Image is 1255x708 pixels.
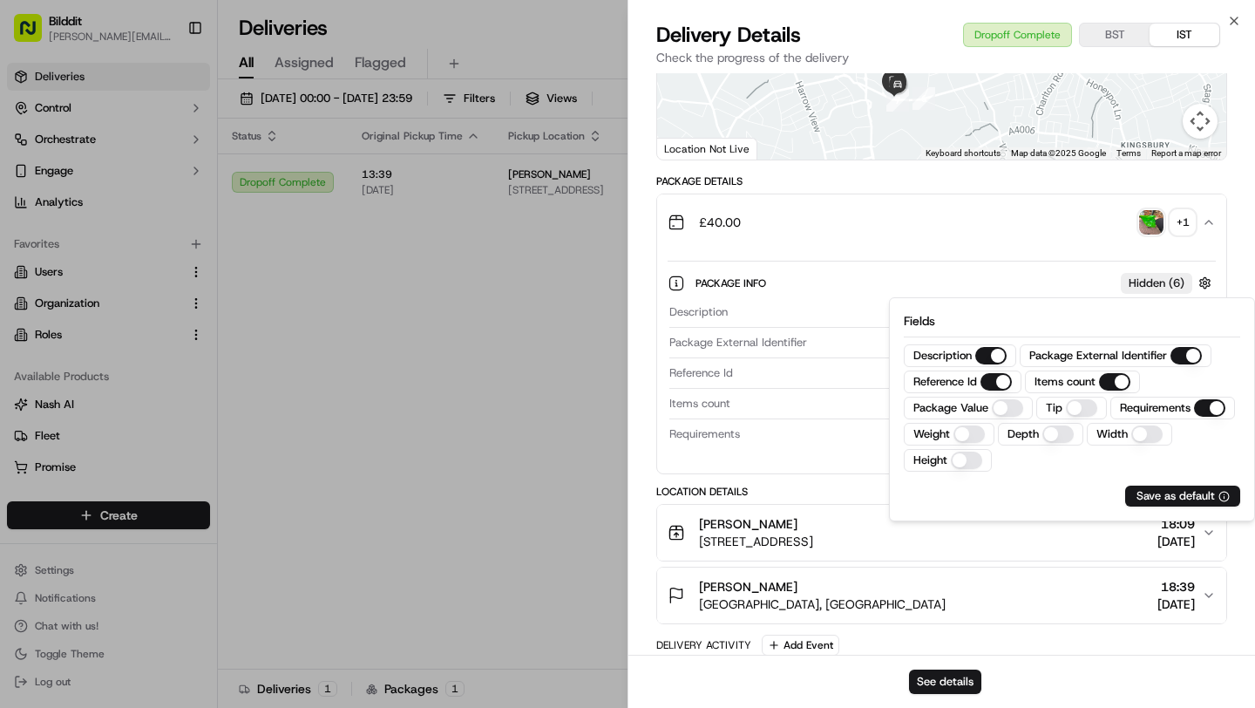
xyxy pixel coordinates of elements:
span: [DATE] [1157,533,1195,550]
span: Delivery Details [656,21,801,49]
button: Keyboard shortcuts [926,147,1001,160]
a: 💻API Documentation [140,383,287,414]
p: Fields [904,312,1240,330]
img: 1736555255976-a54dd68f-1ca7-489b-9aae-adbdc363a1c4 [35,318,49,332]
div: 📗 [17,391,31,405]
div: Start new chat [78,167,286,184]
label: Tip [1046,400,1062,416]
a: Terms (opens in new tab) [1116,148,1141,158]
button: [PERSON_NAME][GEOGRAPHIC_DATA], [GEOGRAPHIC_DATA]18:39[DATE] [657,568,1226,623]
button: See details [909,670,981,694]
span: £40.00 [699,214,741,231]
a: Report a map error [1151,148,1221,158]
a: 📗Knowledge Base [10,383,140,414]
label: Reference Id [913,374,977,390]
span: [PERSON_NAME] [699,515,797,533]
button: BST [1080,24,1150,46]
span: Map data ©2025 Google [1011,148,1106,158]
div: Past conversations [17,227,117,241]
span: [DATE] [1157,596,1195,613]
span: API Documentation [165,390,280,407]
span: Knowledge Base [35,390,133,407]
div: + 1 [1170,210,1195,235]
span: 18:09 [1157,515,1195,533]
label: Weight [913,426,950,442]
img: 1736555255976-a54dd68f-1ca7-489b-9aae-adbdc363a1c4 [17,167,49,198]
button: Save as default [1125,486,1240,507]
span: Items count [669,396,730,412]
button: See all [270,223,317,244]
label: Requirements [1120,400,1191,416]
div: 6 [912,87,935,110]
div: We're available if you need us! [78,184,240,198]
p: Welcome 👋 [17,70,317,98]
div: 💻 [147,391,161,405]
img: Joana Marie Avellanoza [17,254,45,282]
span: Pylon [173,432,211,446]
label: Height [913,453,947,468]
a: Open this area in Google Maps (opens a new window) [661,137,719,160]
button: Hidden (6) [1121,272,1216,294]
label: Package External Identifier [1029,348,1167,364]
label: Width [1096,426,1128,442]
div: Location Details [656,485,1227,499]
button: Add Event [762,635,839,656]
div: Delivery Activity [656,638,751,652]
div: £40.00photo_proof_of_pickup image+1 [657,250,1226,473]
img: Liam S. [17,301,45,329]
div: Location Not Live [657,138,757,160]
button: photo_proof_of_pickup image+1 [1139,210,1195,235]
span: [PERSON_NAME] [54,317,141,331]
img: 1736555255976-a54dd68f-1ca7-489b-9aae-adbdc363a1c4 [35,271,49,285]
div: Package Details [656,174,1227,188]
span: [PERSON_NAME] [PERSON_NAME] [54,270,231,284]
span: [DATE] [244,270,280,284]
span: Reference Id [669,365,733,381]
span: Requirements [669,426,740,442]
img: Google [661,137,719,160]
p: Check the progress of the delivery [656,49,1227,66]
span: Hidden ( 6 ) [1129,276,1184,291]
input: Got a question? Start typing here... [45,112,314,131]
label: Description [913,348,972,364]
div: Photo Proof of Pickup, Photo Proof of Delivery [747,426,1214,442]
button: Save as default [1136,488,1230,504]
label: Items count [1035,374,1096,390]
button: [PERSON_NAME][STREET_ADDRESS]18:09[DATE] [657,505,1226,561]
span: [DATE] [154,317,190,331]
span: [STREET_ADDRESS] [699,533,813,550]
label: Depth [1007,426,1039,442]
span: • [234,270,241,284]
span: Description [669,304,728,320]
label: Package Value [913,400,988,416]
span: Package External Identifier [669,335,807,351]
div: 1 [737,396,1214,412]
button: Start new chat [296,172,317,193]
img: photo_proof_of_pickup image [1139,210,1163,235]
button: Map camera controls [1183,104,1218,139]
button: IST [1150,24,1219,46]
span: [GEOGRAPHIC_DATA], [GEOGRAPHIC_DATA] [699,596,946,613]
img: Nash [17,17,52,52]
span: Package Info [695,276,770,290]
button: £40.00photo_proof_of_pickup image+1 [657,194,1226,250]
span: [PERSON_NAME] [699,578,797,596]
span: • [145,317,151,331]
img: 1727276513143-84d647e1-66c0-4f92-a045-3c9f9f5dfd92 [37,167,68,198]
a: Powered byPylon [123,432,211,446]
div: 7 [886,89,909,112]
span: 18:39 [1157,578,1195,596]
